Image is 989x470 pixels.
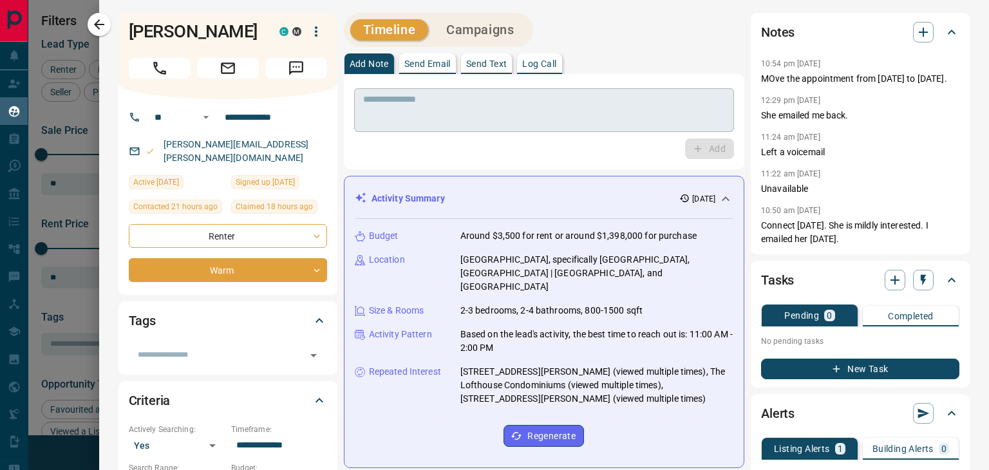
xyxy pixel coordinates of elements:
[197,58,259,79] span: Email
[305,346,323,364] button: Open
[355,187,733,211] div: Activity Summary[DATE]
[761,206,820,215] p: 10:50 am [DATE]
[369,328,432,341] p: Activity Pattern
[129,435,225,456] div: Yes
[460,328,733,355] p: Based on the lead's activity, the best time to reach out is: 11:00 AM - 2:00 PM
[129,175,225,193] div: Sun Aug 10 2025
[761,22,795,42] h2: Notes
[888,312,934,321] p: Completed
[460,229,697,243] p: Around $3,500 for rent or around $1,398,000 for purchase
[466,59,507,68] p: Send Text
[838,444,843,453] p: 1
[133,200,218,213] span: Contacted 21 hours ago
[129,385,327,416] div: Criteria
[460,365,733,406] p: [STREET_ADDRESS][PERSON_NAME] (viewed multiple times), The Lofthouse Condominiums (viewed multipl...
[231,200,327,218] div: Thu Aug 14 2025
[236,176,295,189] span: Signed up [DATE]
[129,258,327,282] div: Warm
[761,219,959,246] p: Connect [DATE]. She is mildly interested. I emailed her [DATE].
[761,72,959,86] p: MOve the appointment from [DATE] to [DATE].
[761,182,959,196] p: Unavailable
[231,175,327,193] div: Fri Jun 24 2016
[761,17,959,48] div: Notes
[433,19,527,41] button: Campaigns
[761,146,959,159] p: Left a voicemail
[129,310,156,331] h2: Tags
[827,311,832,320] p: 0
[761,270,794,290] h2: Tasks
[761,265,959,296] div: Tasks
[369,229,399,243] p: Budget
[784,311,819,320] p: Pending
[761,403,795,424] h2: Alerts
[129,305,327,336] div: Tags
[761,59,820,68] p: 10:54 pm [DATE]
[198,109,214,125] button: Open
[692,193,715,205] p: [DATE]
[129,424,225,435] p: Actively Searching:
[522,59,556,68] p: Log Call
[774,444,830,453] p: Listing Alerts
[761,109,959,122] p: She emailed me back.
[369,253,405,267] p: Location
[164,139,309,163] a: [PERSON_NAME][EMAIL_ADDRESS][PERSON_NAME][DOMAIN_NAME]
[292,27,301,36] div: mrloft.ca
[761,359,959,379] button: New Task
[761,332,959,351] p: No pending tasks
[350,59,389,68] p: Add Note
[146,147,155,156] svg: Email Valid
[129,200,225,218] div: Thu Aug 14 2025
[761,133,820,142] p: 11:24 am [DATE]
[279,27,288,36] div: condos.ca
[372,192,445,205] p: Activity Summary
[129,58,191,79] span: Call
[133,176,179,189] span: Active [DATE]
[369,365,441,379] p: Repeated Interest
[369,304,424,317] p: Size & Rooms
[350,19,429,41] button: Timeline
[265,58,327,79] span: Message
[504,425,584,447] button: Regenerate
[872,444,934,453] p: Building Alerts
[460,304,643,317] p: 2-3 bedrooms, 2-4 bathrooms, 800-1500 sqft
[460,253,733,294] p: [GEOGRAPHIC_DATA], specifically [GEOGRAPHIC_DATA], [GEOGRAPHIC_DATA] | [GEOGRAPHIC_DATA], and [GE...
[129,390,171,411] h2: Criteria
[761,169,820,178] p: 11:22 am [DATE]
[236,200,313,213] span: Claimed 18 hours ago
[129,224,327,248] div: Renter
[761,398,959,429] div: Alerts
[129,21,260,42] h1: [PERSON_NAME]
[941,444,947,453] p: 0
[231,424,327,435] p: Timeframe:
[404,59,451,68] p: Send Email
[761,96,820,105] p: 12:29 pm [DATE]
